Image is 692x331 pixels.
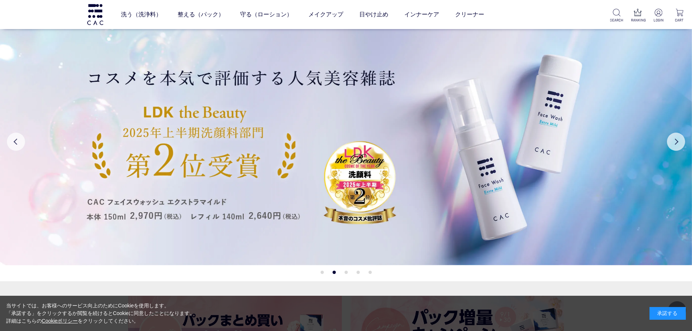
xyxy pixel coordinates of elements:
[610,9,623,23] a: SEARCH
[332,271,336,274] button: 2 of 5
[320,271,324,274] button: 1 of 5
[404,4,439,25] a: インナーケア
[673,9,686,23] a: CART
[610,17,623,23] p: SEARCH
[42,318,78,324] a: Cookieポリシー
[631,17,644,23] p: RANKING
[667,133,685,151] button: Next
[178,4,224,25] a: 整える（パック）
[6,302,195,325] div: 当サイトでは、お客様へのサービス向上のためにCookieを使用します。 「承諾する」をクリックするか閲覧を続けるとCookieに同意したことになります。 詳細はこちらの をクリックしてください。
[121,4,162,25] a: 洗う（洗浄料）
[308,4,343,25] a: メイクアップ
[455,4,484,25] a: クリーナー
[649,307,686,320] div: 承諾する
[359,4,388,25] a: 日やけ止め
[631,9,644,23] a: RANKING
[356,271,360,274] button: 4 of 5
[344,271,348,274] button: 3 of 5
[673,17,686,23] p: CART
[7,133,25,151] button: Previous
[86,4,104,25] img: logo
[652,9,665,23] a: LOGIN
[240,4,292,25] a: 守る（ローション）
[368,271,372,274] button: 5 of 5
[652,17,665,23] p: LOGIN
